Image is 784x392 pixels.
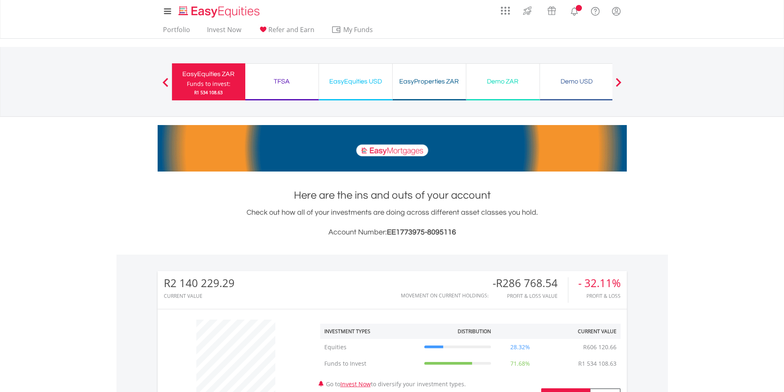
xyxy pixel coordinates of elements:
div: Check out how all of your investments are doing across different asset classes you hold. [158,207,627,238]
th: Current Value [545,324,621,339]
a: Invest Now [340,380,371,388]
div: R2 140 229.29 [164,277,235,289]
div: Profit & Loss Value [493,293,568,299]
td: 28.32% [495,339,545,355]
div: - 32.11% [578,277,621,289]
a: Home page [175,2,263,19]
div: CURRENT VALUE [164,293,235,299]
td: R606 120.66 [579,339,621,355]
td: R1 534 108.63 [574,355,621,372]
span: Refer and Earn [268,25,314,34]
span: EE1773975-8095116 [387,228,456,236]
span: My Funds [331,24,385,35]
h3: Account Number: [158,227,627,238]
div: Movement on Current Holdings: [401,293,489,298]
button: Previous [157,82,174,90]
div: Profit & Loss [578,293,621,299]
img: thrive-v2.svg [521,4,534,17]
div: Funds to invest: [187,80,230,88]
th: Investment Types [320,324,420,339]
div: Demo ZAR [471,76,535,87]
h1: Here are the ins and outs of your account [158,188,627,203]
div: EasyProperties ZAR [398,76,461,87]
img: EasyEquities_Logo.png [177,5,263,19]
a: AppsGrid [496,2,515,15]
button: Next [610,82,627,90]
span: R1 534 108.63 [194,90,223,95]
a: My Profile [606,2,627,20]
div: TFSA [250,76,314,87]
a: Notifications [564,2,585,19]
a: Invest Now [204,26,244,38]
div: EasyEquities USD [324,76,387,87]
img: EasyMortage Promotion Banner [158,125,627,172]
img: grid-menu-icon.svg [501,6,510,15]
img: vouchers-v2.svg [545,4,558,17]
div: EasyEquities ZAR [177,68,240,80]
a: Vouchers [540,2,564,17]
div: -R286 768.54 [493,277,568,289]
td: 71.68% [495,355,545,372]
a: Portfolio [160,26,193,38]
div: Demo USD [545,76,608,87]
div: Distribution [458,328,491,335]
td: Equities [320,339,420,355]
a: FAQ's and Support [585,2,606,19]
td: Funds to Invest [320,355,420,372]
a: Refer and Earn [255,26,318,38]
